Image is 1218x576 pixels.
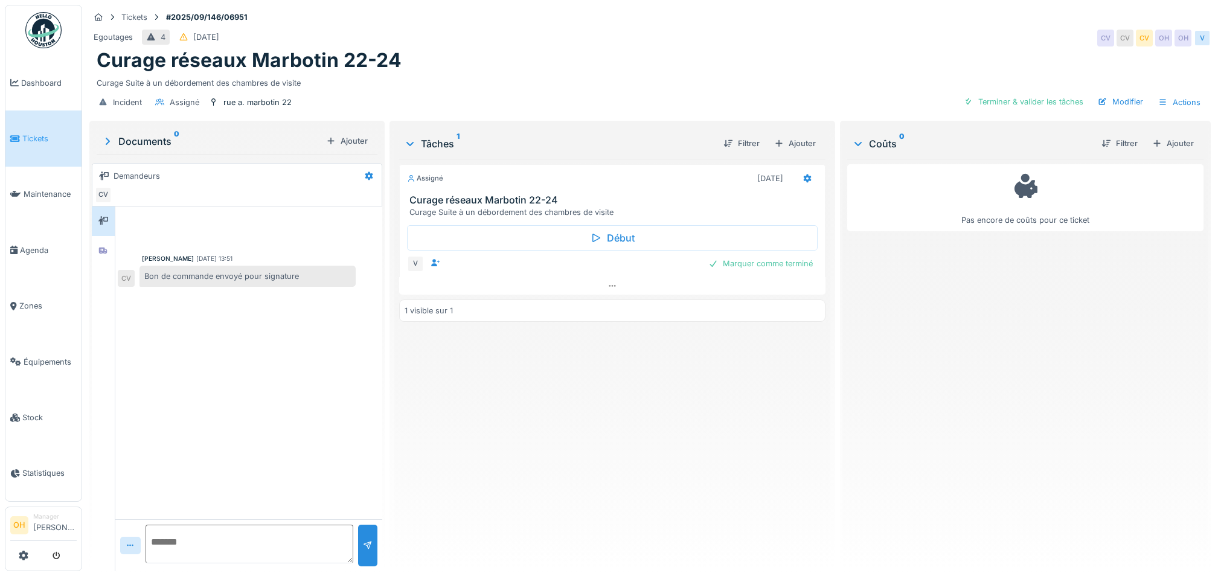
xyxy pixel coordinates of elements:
[457,136,460,151] sup: 1
[1194,30,1211,46] div: V
[5,167,82,222] a: Maintenance
[1097,30,1114,46] div: CV
[121,11,147,23] div: Tickets
[407,173,443,184] div: Assigné
[97,49,402,72] h1: Curage réseaux Marbotin 22-24
[19,300,77,312] span: Zones
[409,194,820,206] h3: Curage réseaux Marbotin 22-24
[113,97,142,108] div: Incident
[5,110,82,166] a: Tickets
[22,467,77,479] span: Statistiques
[404,136,714,151] div: Tâches
[20,245,77,256] span: Agenda
[5,334,82,389] a: Équipements
[170,97,199,108] div: Assigné
[95,187,112,203] div: CV
[959,94,1088,110] div: Terminer & valider les tâches
[97,72,1204,89] div: Curage Suite à un débordement des chambres de visite
[407,225,818,251] div: Début
[409,206,820,218] div: Curage Suite à un débordement des chambres de visite
[5,55,82,110] a: Dashboard
[10,516,28,534] li: OH
[114,170,160,182] div: Demandeurs
[1097,135,1143,152] div: Filtrer
[22,133,77,144] span: Tickets
[33,512,77,538] li: [PERSON_NAME]
[407,255,424,272] div: V
[193,31,219,43] div: [DATE]
[25,12,62,48] img: Badge_color-CXgf-gQk.svg
[1147,135,1199,152] div: Ajouter
[139,266,356,287] div: Bon de commande envoyé pour signature
[5,222,82,278] a: Agenda
[1153,94,1206,111] div: Actions
[899,136,905,151] sup: 0
[719,135,764,152] div: Filtrer
[223,97,292,108] div: rue a. marbotin 22
[1117,30,1133,46] div: CV
[5,278,82,334] a: Zones
[405,305,453,316] div: 1 visible sur 1
[1136,30,1153,46] div: CV
[142,254,194,263] div: [PERSON_NAME]
[1093,94,1148,110] div: Modifier
[855,170,1196,226] div: Pas encore de coûts pour ce ticket
[321,133,373,149] div: Ajouter
[769,135,821,152] div: Ajouter
[22,412,77,423] span: Stock
[5,389,82,445] a: Stock
[704,255,818,272] div: Marquer comme terminé
[757,173,783,184] div: [DATE]
[118,270,135,287] div: CV
[1175,30,1191,46] div: OH
[94,31,133,43] div: Egoutages
[852,136,1092,151] div: Coûts
[161,11,252,23] strong: #2025/09/146/06951
[33,512,77,521] div: Manager
[161,31,165,43] div: 4
[1155,30,1172,46] div: OH
[196,254,232,263] div: [DATE] 13:51
[24,356,77,368] span: Équipements
[174,134,179,149] sup: 0
[10,512,77,541] a: OH Manager[PERSON_NAME]
[101,134,321,149] div: Documents
[5,446,82,501] a: Statistiques
[21,77,77,89] span: Dashboard
[24,188,77,200] span: Maintenance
